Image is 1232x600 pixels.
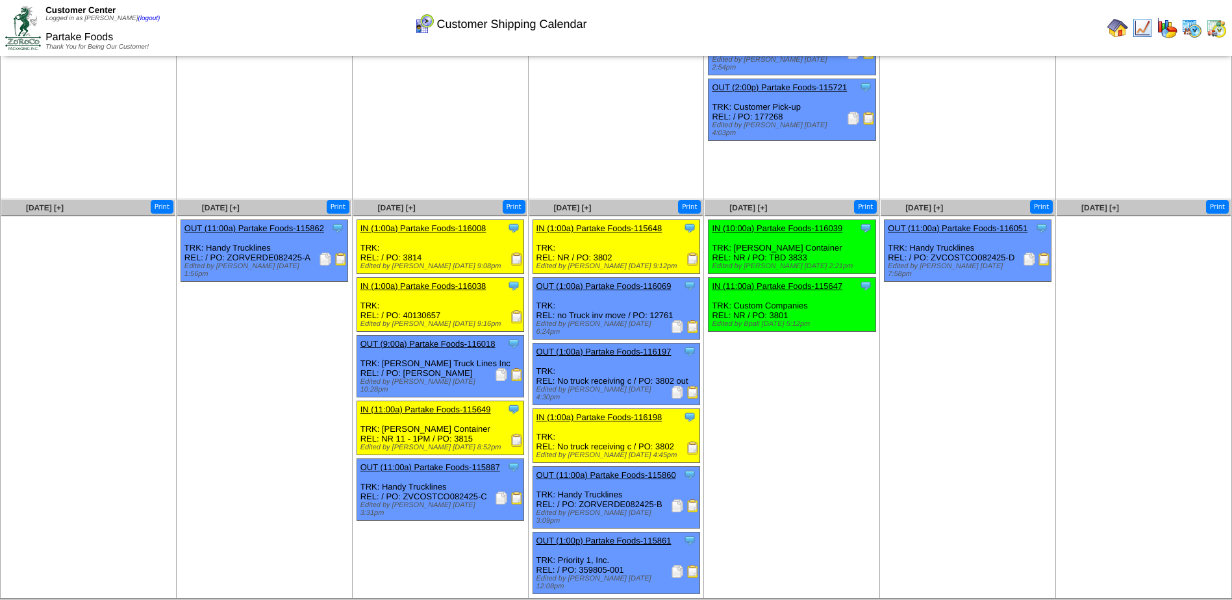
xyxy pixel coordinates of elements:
[331,221,344,234] img: Tooltip
[686,565,699,578] img: Bill of Lading
[184,223,324,233] a: OUT (11:00a) Partake Foods-115862
[510,368,523,381] img: Bill of Lading
[712,56,875,71] div: Edited by [PERSON_NAME] [DATE] 2:54pm
[360,262,523,270] div: Edited by [PERSON_NAME] [DATE] 9:08pm
[138,15,160,22] a: (logout)
[510,492,523,505] img: Bill of Lading
[712,223,842,233] a: IN (10:00a) Partake Foods-116039
[712,281,842,291] a: IN (11:00a) Partake Foods-115647
[360,405,491,414] a: IN (11:00a) Partake Foods-115649
[507,403,520,416] img: Tooltip
[888,262,1051,278] div: Edited by [PERSON_NAME] [DATE] 7:58pm
[859,221,872,234] img: Tooltip
[181,220,347,282] div: TRK: Handy Trucklines REL: / PO: ZORVERDE082425-A
[712,82,847,92] a: OUT (2:00p) Partake Foods-115721
[1132,18,1153,38] img: line_graph.gif
[436,18,586,31] span: Customer Shipping Calendar
[686,320,699,333] img: Bill of Lading
[686,499,699,512] img: Bill of Lading
[678,200,701,214] button: Print
[671,320,684,333] img: Packing Slip
[905,203,943,212] a: [DATE] [+]
[45,15,160,22] span: Logged in as [PERSON_NAME]
[360,281,486,291] a: IN (1:00a) Partake Foods-116038
[495,368,508,381] img: Packing Slip
[360,444,523,451] div: Edited by [PERSON_NAME] [DATE] 8:52pm
[1030,200,1053,214] button: Print
[1107,18,1128,38] img: home.gif
[862,112,875,125] img: Bill of Lading
[847,112,860,125] img: Packing Slip
[507,337,520,350] img: Tooltip
[533,220,699,274] div: TRK: REL: NR / PO: 3802
[1206,200,1229,214] button: Print
[360,339,496,349] a: OUT (9:00a) Partake Foods-116018
[507,279,520,292] img: Tooltip
[683,468,696,481] img: Tooltip
[712,262,875,270] div: Edited by [PERSON_NAME] [DATE] 2:21pm
[712,320,875,328] div: Edited by Bpali [DATE] 5:12pm
[1206,18,1227,38] img: calendarinout.gif
[1023,253,1036,266] img: Packing Slip
[536,470,676,480] a: OUT (11:00a) Partake Foods-115860
[533,344,699,405] div: TRK: REL: No truck receiving c / PO: 3802 out
[184,262,347,278] div: Edited by [PERSON_NAME] [DATE] 1:56pm
[683,279,696,292] img: Tooltip
[510,253,523,266] img: Receiving Document
[1035,221,1048,234] img: Tooltip
[859,81,872,94] img: Tooltip
[709,79,875,141] div: TRK: Customer Pick-up REL: / PO: 177268
[536,536,672,545] a: OUT (1:00p) Partake Foods-115861
[683,345,696,358] img: Tooltip
[888,223,1027,233] a: OUT (11:00a) Partake Foods-116051
[536,575,699,590] div: Edited by [PERSON_NAME] [DATE] 12:08pm
[45,44,149,51] span: Thank You for Being Our Customer!
[536,281,672,291] a: OUT (1:00a) Partake Foods-116069
[360,223,486,233] a: IN (1:00a) Partake Foods-116008
[319,253,332,266] img: Packing Slip
[671,499,684,512] img: Packing Slip
[686,386,699,399] img: Bill of Lading
[536,347,672,356] a: OUT (1:00a) Partake Foods-116197
[495,492,508,505] img: Packing Slip
[671,565,684,578] img: Packing Slip
[1081,203,1119,212] a: [DATE] [+]
[378,203,416,212] a: [DATE] [+]
[854,200,877,214] button: Print
[202,203,240,212] span: [DATE] [+]
[536,223,662,233] a: IN (1:00a) Partake Foods-115648
[683,534,696,547] img: Tooltip
[729,203,767,212] a: [DATE] [+]
[334,253,347,266] img: Bill of Lading
[712,121,875,137] div: Edited by [PERSON_NAME] [DATE] 4:03pm
[507,221,520,234] img: Tooltip
[503,200,525,214] button: Print
[885,220,1051,282] div: TRK: Handy Trucklines REL: / PO: ZVCOSTCO082425-D
[414,14,434,34] img: calendarcustomer.gif
[536,386,699,401] div: Edited by [PERSON_NAME] [DATE] 4:30pm
[536,320,699,336] div: Edited by [PERSON_NAME] [DATE] 6:24pm
[360,320,523,328] div: Edited by [PERSON_NAME] [DATE] 9:16pm
[360,501,523,517] div: Edited by [PERSON_NAME] [DATE] 3:31pm
[26,203,64,212] a: [DATE] [+]
[536,509,699,525] div: Edited by [PERSON_NAME] [DATE] 3:09pm
[859,279,872,292] img: Tooltip
[45,32,113,43] span: Partake Foods
[533,409,699,463] div: TRK: REL: No truck receiving c / PO: 3802
[510,434,523,447] img: Receiving Document
[357,336,523,397] div: TRK: [PERSON_NAME] Truck Lines Inc REL: / PO: [PERSON_NAME]
[357,278,523,332] div: TRK: REL: / PO: 40130657
[533,532,699,594] div: TRK: Priority 1, Inc. REL: / PO: 359805-001
[553,203,591,212] a: [DATE] [+]
[536,262,699,270] div: Edited by [PERSON_NAME] [DATE] 9:12pm
[5,6,41,49] img: ZoRoCo_Logo(Green%26Foil)%20jpg.webp
[686,442,699,455] img: Receiving Document
[533,278,699,340] div: TRK: REL: no Truck inv move / PO: 12761
[360,462,500,472] a: OUT (11:00a) Partake Foods-115887
[510,310,523,323] img: Receiving Document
